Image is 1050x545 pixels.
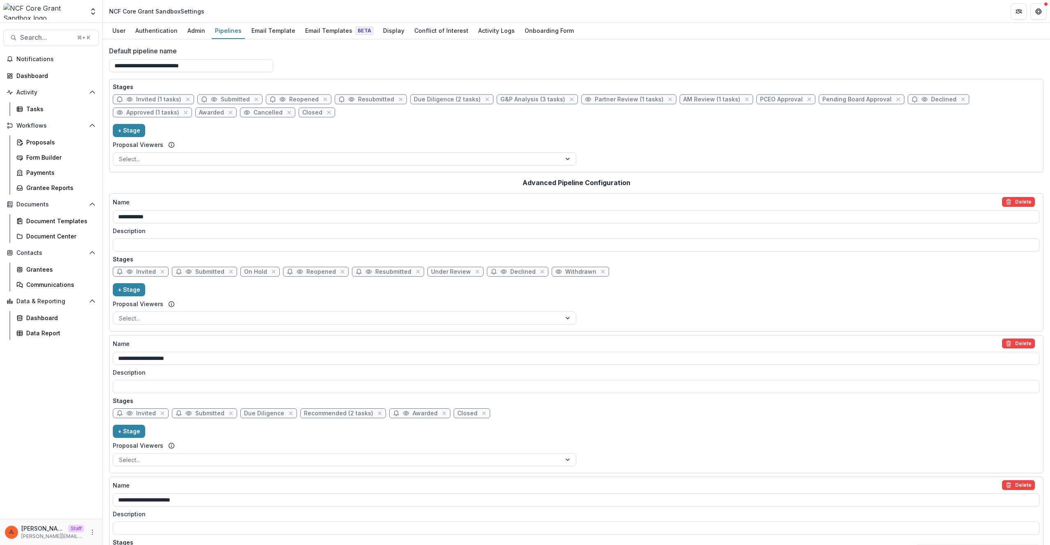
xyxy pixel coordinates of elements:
[13,135,99,149] a: Proposals
[358,96,394,103] span: Resubmitted
[3,246,99,259] button: Open Contacts
[302,23,377,39] a: Email Templates Beta
[113,339,130,348] p: Name
[457,410,477,417] span: Closed
[13,151,99,164] a: Form Builder
[595,96,664,103] span: Partner Review (1 tasks)
[325,108,333,117] button: close
[397,95,405,103] button: close
[302,25,377,37] div: Email Templates
[212,23,245,39] a: Pipelines
[356,27,373,35] span: Beta
[113,441,163,450] label: Proposal Viewers
[109,25,129,37] div: User
[16,298,86,305] span: Data & Reporting
[136,96,181,103] span: Invited (1 tasks)
[26,314,92,322] div: Dashboard
[375,268,411,275] span: Resubmitted
[184,95,192,103] button: close
[440,409,448,417] button: close
[21,533,84,540] p: [PERSON_NAME][EMAIL_ADDRESS][DOMAIN_NAME]
[113,510,1035,518] label: Description
[13,263,99,276] a: Grantees
[16,122,86,129] span: Workflows
[16,250,86,256] span: Contacts
[13,326,99,340] a: Data Report
[113,140,163,149] label: Proposal Viewers
[87,3,99,20] button: Open entity switcher
[3,53,99,66] button: Notifications
[521,25,577,37] div: Onboarding Form
[109,46,1039,56] label: Default pipeline name
[26,153,92,162] div: Form Builder
[3,86,99,99] button: Open Activity
[113,368,1035,377] label: Description
[1030,3,1047,20] button: Get Help
[376,409,384,417] button: close
[16,71,92,80] div: Dashboard
[113,124,145,137] button: + Stage
[565,268,596,275] span: Withdrawn
[13,181,99,195] a: Grantee Reports
[109,7,204,16] div: NCF Core Grant Sandbox Settings
[199,109,224,116] span: Awarded
[195,410,224,417] span: Submitted
[184,25,208,37] div: Admin
[195,268,224,275] span: Submitted
[760,96,803,103] span: PCEO Approval
[306,268,336,275] span: Reopened
[26,105,92,113] div: Tasks
[3,198,99,211] button: Open Documents
[9,529,14,535] div: Jeanne Locker
[212,25,245,37] div: Pipelines
[75,33,92,42] div: ⌘ + K
[599,268,607,276] button: close
[380,25,408,37] div: Display
[26,183,92,192] div: Grantee Reports
[500,96,565,103] span: G&P Analysis (3 tasks)
[480,409,488,417] button: close
[113,396,1040,405] p: Stages
[13,278,99,291] a: Communications
[68,525,84,532] p: Staff
[338,268,347,276] button: close
[113,255,1040,263] p: Stages
[132,25,181,37] div: Authentication
[248,25,299,37] div: Email Template
[252,95,260,103] button: close
[1002,197,1035,207] button: delete
[113,300,163,308] label: Proposal Viewers
[158,268,167,276] button: close
[16,89,86,96] span: Activity
[26,280,92,289] div: Communications
[473,268,482,276] button: close
[269,268,278,276] button: close
[113,283,145,296] button: + Stage
[1002,339,1035,348] button: delete
[285,108,293,117] button: close
[244,410,284,417] span: Due Diligence
[26,232,92,240] div: Document Center
[113,481,130,490] p: Name
[248,23,299,39] a: Email Template
[521,23,577,39] a: Onboarding Form
[1002,480,1035,490] button: delete
[538,268,546,276] button: close
[26,265,92,274] div: Grantees
[87,527,97,537] button: More
[113,82,1040,91] p: Stages
[414,268,422,276] button: close
[3,119,99,132] button: Open Workflows
[113,425,145,438] button: + Stage
[475,23,518,39] a: Activity Logs
[431,268,471,275] span: Under Review
[158,409,167,417] button: close
[26,217,92,225] div: Document Templates
[136,410,156,417] span: Invited
[523,179,630,187] h2: Advanced Pipeline Configuration
[894,95,902,103] button: close
[321,95,329,103] button: close
[805,95,813,103] button: close
[132,23,181,39] a: Authentication
[13,229,99,243] a: Document Center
